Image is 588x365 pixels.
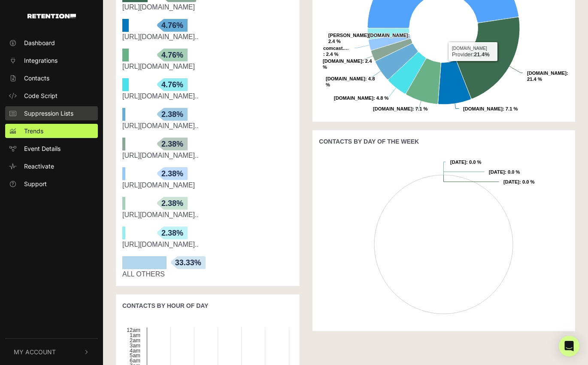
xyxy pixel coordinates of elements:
[122,181,195,189] a: [URL][DOMAIN_NAME]
[326,76,375,87] text: : 4.8 %
[130,337,140,344] text: 2am
[122,150,293,161] div: https://www.alexandani.com/collections/bracelets-cords-and-threads
[122,121,293,131] div: https://www.alexandani.com/collections/celestial-cat/products/celestial-cat-huggie-earring
[122,239,293,250] div: https://www.alexandani.com/collections/jewelry-gifts-under-60
[122,63,195,70] a: [URL][DOMAIN_NAME]
[122,91,293,101] div: https://www.alexandani.com/products/som-evil-eye-triple-charm-necklace
[323,58,362,64] tspan: [DOMAIN_NAME]
[559,336,579,356] div: Open Intercom Messenger
[122,3,195,11] a: [URL][DOMAIN_NAME]
[24,74,49,83] span: Contacts
[122,152,199,159] a: [URL][DOMAIN_NAME]..
[24,144,61,153] span: Event Details
[5,124,98,138] a: Trends
[122,180,293,190] div: https://www.alexandani.com/collections/beetlejuice
[5,71,98,85] a: Contacts
[24,56,58,65] span: Integrations
[527,71,568,82] text: : 21.4 %
[27,14,76,18] img: Retention.com
[122,302,208,309] strong: CONTACTS BY HOUR OF DAY
[122,122,199,129] a: [URL][DOMAIN_NAME]..
[463,106,503,111] tspan: [DOMAIN_NAME]
[328,33,410,44] text: : 2.4 %
[122,241,199,248] a: [URL][DOMAIN_NAME]..
[122,210,293,220] div: https://www.alexandani.com/collections/meanings-growth-and-new-beginnings-jewelry
[5,159,98,173] a: Reactivate
[319,138,419,145] strong: CONTACTS BY DAY OF THE WEEK
[24,109,73,118] span: Suppression Lists
[334,95,388,101] text: : 4.8 %
[130,357,140,364] text: 6am
[5,339,98,365] button: My Account
[328,33,408,38] tspan: [PERSON_NAME][DOMAIN_NAME]
[489,169,505,175] tspan: [DATE]
[24,91,58,100] span: Code Script
[171,256,206,269] span: 33.33%
[130,342,140,349] text: 3am
[5,36,98,50] a: Dashboard
[130,347,140,354] text: 4am
[122,211,199,218] a: [URL][DOMAIN_NAME]..
[373,106,427,111] text: : 7.1 %
[24,38,55,47] span: Dashboard
[326,76,365,81] tspan: [DOMAIN_NAME]
[5,141,98,156] a: Event Details
[157,227,188,239] span: 2.38%
[157,197,188,210] span: 2.38%
[450,159,482,165] text: : 0.0 %
[157,19,188,32] span: 4.76%
[450,159,466,165] tspan: [DATE]
[5,89,98,103] a: Code Script
[127,327,140,333] text: 12am
[24,179,47,188] span: Support
[489,169,520,175] text: : 0.0 %
[122,61,293,72] div: https://www.alexandani.com/collections/all-sale
[463,106,518,111] text: : 7.1 %
[157,138,188,150] span: 2.38%
[122,92,199,100] a: [URL][DOMAIN_NAME]..
[130,332,140,338] text: 1am
[122,269,293,279] div: ALL OTHERS
[503,179,535,184] text: : 0.0 %
[157,78,188,91] span: 4.76%
[323,46,349,51] tspan: comcast.…
[157,49,188,61] span: 4.76%
[373,106,412,111] tspan: [DOMAIN_NAME]
[157,167,188,180] span: 2.38%
[122,33,199,40] a: [URL][DOMAIN_NAME]..
[323,46,349,57] text: : 2.4 %
[334,95,373,101] tspan: [DOMAIN_NAME]
[157,108,188,121] span: 2.38%
[5,53,98,67] a: Integrations
[503,179,519,184] tspan: [DATE]
[5,106,98,120] a: Suppression Lists
[24,162,54,171] span: Reactivate
[122,32,293,42] div: https://www.alexandani.com/collections/symbol-jewelry-evil-eye/products/som-evil-eye-triple-charm...
[14,347,56,356] span: My Account
[323,58,372,70] text: : 2.4 %
[122,2,293,12] div: https://www.alexandani.com/collections/bracelets-all
[24,126,43,135] span: Trends
[5,177,98,191] a: Support
[527,71,567,76] tspan: [DOMAIN_NAME]
[130,352,140,359] text: 5am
